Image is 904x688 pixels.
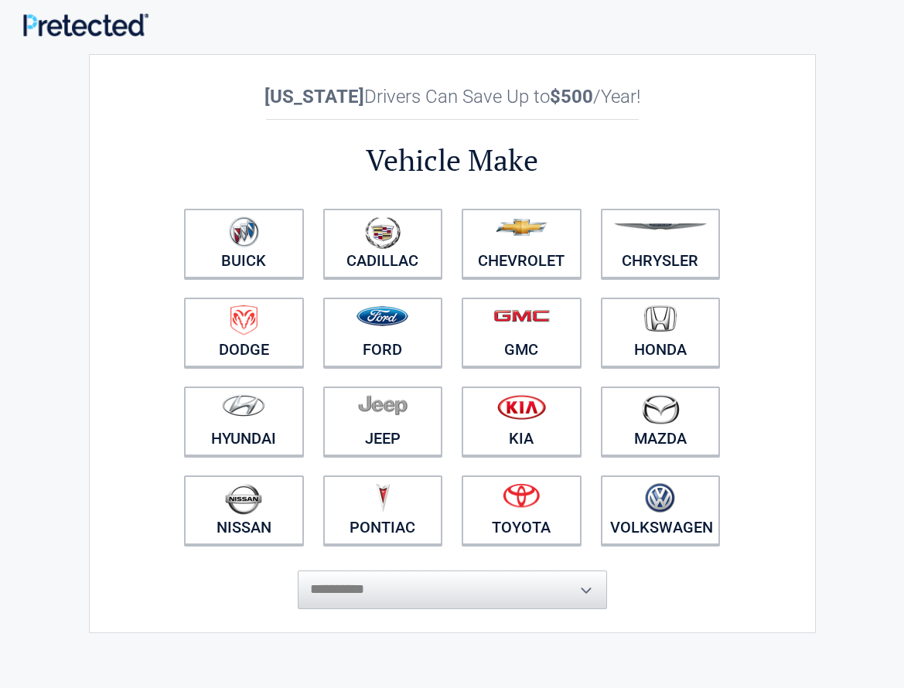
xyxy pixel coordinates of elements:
[601,209,721,278] a: Chrysler
[225,483,262,515] img: nissan
[323,387,443,456] a: Jeep
[358,394,408,416] img: jeep
[365,216,401,249] img: cadillac
[175,141,730,180] h2: Vehicle Make
[496,219,548,236] img: chevrolet
[356,306,408,326] img: ford
[184,209,304,278] a: Buick
[323,298,443,367] a: Ford
[184,387,304,456] a: Hyundai
[644,305,677,332] img: honda
[462,209,582,278] a: Chevrolet
[264,86,364,107] b: [US_STATE]
[601,387,721,456] a: Mazda
[503,483,540,508] img: toyota
[462,387,582,456] a: Kia
[462,475,582,545] a: Toyota
[230,305,258,335] img: dodge
[601,475,721,545] a: Volkswagen
[184,475,304,545] a: Nissan
[493,309,550,322] img: gmc
[229,216,259,247] img: buick
[550,86,593,107] b: $500
[613,223,708,230] img: chrysler
[323,209,443,278] a: Cadillac
[645,483,675,513] img: volkswagen
[497,394,546,420] img: kia
[23,13,148,36] img: Main Logo
[175,86,730,107] h2: Drivers Can Save Up to /Year
[601,298,721,367] a: Honda
[184,298,304,367] a: Dodge
[323,475,443,545] a: Pontiac
[641,394,680,424] img: mazda
[462,298,582,367] a: GMC
[222,394,265,417] img: hyundai
[375,483,391,513] img: pontiac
